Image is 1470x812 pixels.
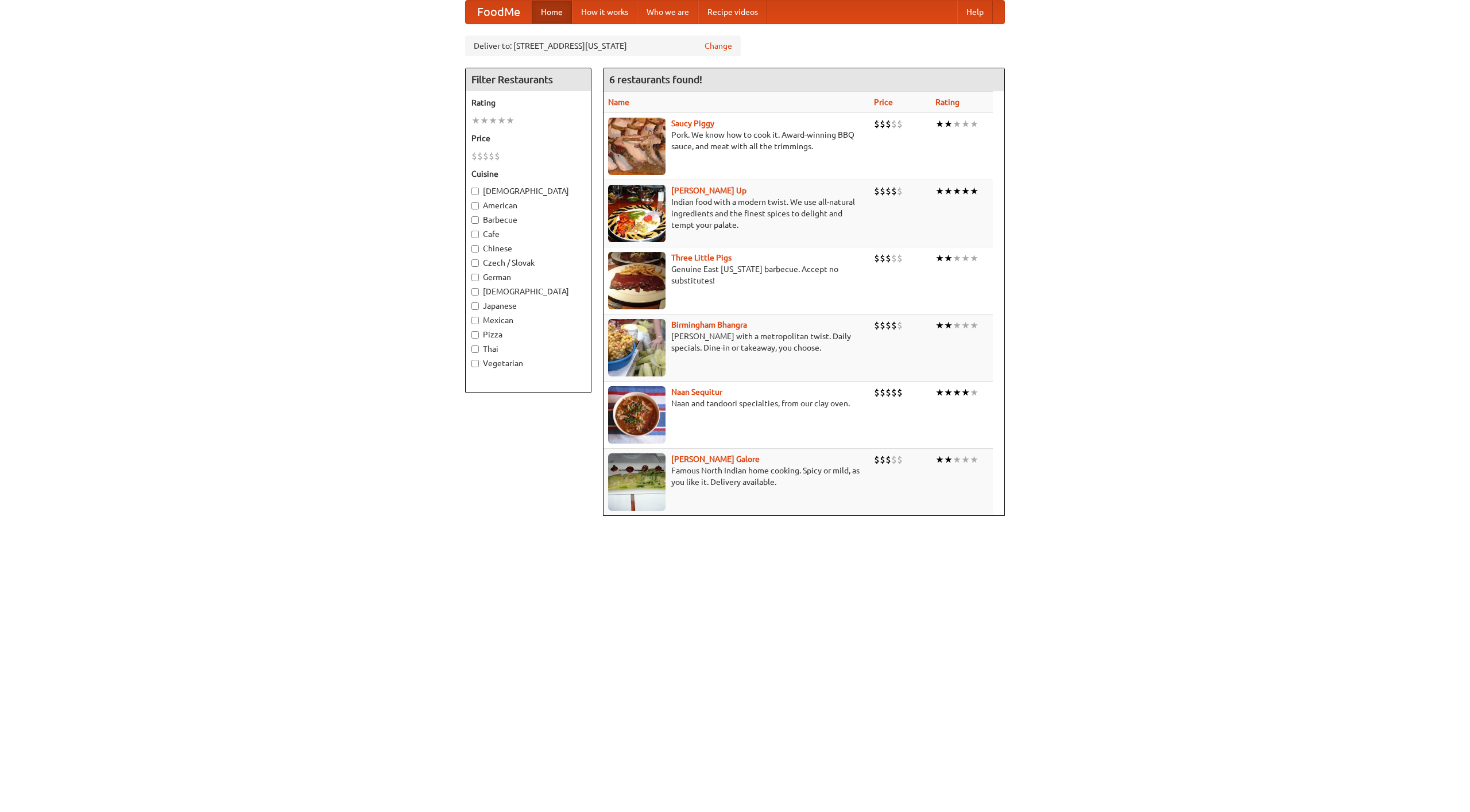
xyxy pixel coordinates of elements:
[961,252,970,265] li: ★
[471,317,479,324] input: Mexican
[466,1,532,24] a: FoodMe
[471,286,585,297] label: [DEMOGRAPHIC_DATA]
[874,453,880,466] li: $
[953,252,961,265] li: ★
[935,453,944,466] li: ★
[944,386,953,399] li: ★
[970,252,978,265] li: ★
[608,129,865,152] p: Pork. We know how to cook it. Award-winning BBQ sauce, and meat with all the trimmings.
[961,118,970,130] li: ★
[891,319,897,332] li: $
[572,1,637,24] a: How it works
[897,453,903,466] li: $
[970,185,978,197] li: ★
[671,186,746,195] b: [PERSON_NAME] Up
[944,453,953,466] li: ★
[705,40,732,52] a: Change
[471,150,477,162] li: $
[637,1,698,24] a: Who we are
[466,68,591,91] h4: Filter Restaurants
[471,358,585,369] label: Vegetarian
[471,245,479,252] input: Chinese
[953,118,961,130] li: ★
[885,252,891,265] li: $
[874,118,880,130] li: $
[489,114,497,127] li: ★
[880,453,885,466] li: $
[480,114,489,127] li: ★
[897,319,903,332] li: $
[608,252,666,309] img: littlepigs.jpg
[885,386,891,399] li: $
[471,114,480,127] li: ★
[608,263,865,286] p: Genuine East [US_STATE] barbecue. Accept no substitutes!
[608,398,865,409] p: Naan and tandoori specialties, from our clay oven.
[935,386,944,399] li: ★
[608,386,666,444] img: naansequitur.jpg
[944,118,953,130] li: ★
[671,387,722,397] a: Naan Sequitur
[471,231,479,238] input: Cafe
[961,386,970,399] li: ★
[471,243,585,254] label: Chinese
[608,118,666,175] img: saucy.jpg
[477,150,483,162] li: $
[471,300,585,312] label: Japanese
[891,118,897,130] li: $
[957,1,993,24] a: Help
[471,274,479,281] input: German
[471,329,585,340] label: Pizza
[897,185,903,197] li: $
[970,386,978,399] li: ★
[471,345,479,353] input: Thai
[891,185,897,197] li: $
[935,319,944,332] li: ★
[532,1,572,24] a: Home
[897,118,903,130] li: $
[471,214,585,226] label: Barbecue
[608,98,629,107] a: Name
[944,252,953,265] li: ★
[970,319,978,332] li: ★
[961,185,970,197] li: ★
[891,252,897,265] li: $
[944,185,953,197] li: ★
[471,302,479,310] input: Japanese
[471,216,479,224] input: Barbecue
[953,453,961,466] li: ★
[608,453,666,511] img: currygalore.jpg
[874,252,880,265] li: $
[471,188,479,195] input: [DEMOGRAPHIC_DATA]
[471,185,585,197] label: [DEMOGRAPHIC_DATA]
[953,185,961,197] li: ★
[970,453,978,466] li: ★
[961,319,970,332] li: ★
[671,320,747,329] a: Birmingham Bhangra
[608,185,666,242] img: curryup.jpg
[608,319,666,376] img: bhangra.jpg
[874,319,880,332] li: $
[885,185,891,197] li: $
[471,360,479,367] input: Vegetarian
[471,257,585,269] label: Czech / Slovak
[489,150,494,162] li: $
[471,168,585,180] h5: Cuisine
[891,386,897,399] li: $
[471,331,479,339] input: Pizza
[935,252,944,265] li: ★
[897,252,903,265] li: $
[608,465,865,488] p: Famous North Indian home cooking. Spicy or mild, as you like it. Delivery available.
[953,386,961,399] li: ★
[880,185,885,197] li: $
[608,196,865,231] p: Indian food with a modern twist. We use all-natural ingredients and the finest spices to delight ...
[970,118,978,130] li: ★
[885,453,891,466] li: $
[897,386,903,399] li: $
[497,114,506,127] li: ★
[471,259,479,267] input: Czech / Slovak
[880,252,885,265] li: $
[483,150,489,162] li: $
[671,119,714,128] a: Saucy Piggy
[671,253,732,262] b: Three Little Pigs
